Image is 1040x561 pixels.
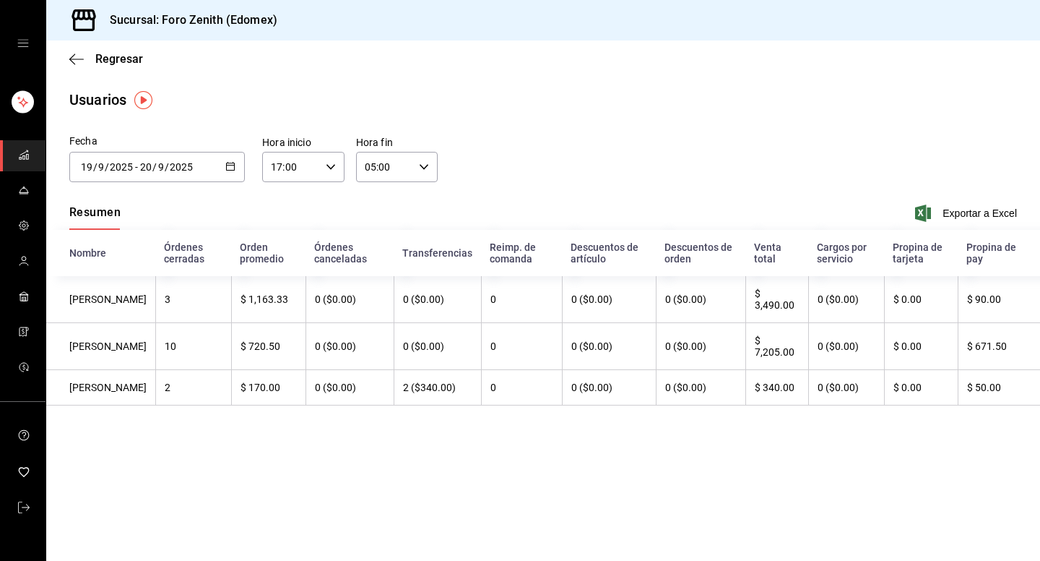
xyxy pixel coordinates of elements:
[656,276,746,323] th: 0 ($0.00)
[80,161,93,173] input: Day
[356,137,438,147] label: Hora fin
[105,161,109,173] span: /
[958,323,1040,370] th: $ 671.50
[46,230,155,276] th: Nombre
[394,230,481,276] th: Transferencias
[157,161,165,173] input: Month
[745,370,808,406] th: $ 340.00
[97,161,105,173] input: Month
[481,276,562,323] th: 0
[231,323,305,370] th: $ 720.50
[394,370,481,406] th: 2 ($340.00)
[69,52,143,66] button: Regresar
[884,230,958,276] th: Propina de tarjeta
[165,161,169,173] span: /
[562,370,656,406] th: 0 ($0.00)
[155,230,231,276] th: Órdenes cerradas
[481,370,562,406] th: 0
[808,370,884,406] th: 0 ($0.00)
[394,323,481,370] th: 0 ($0.00)
[305,230,394,276] th: Órdenes canceladas
[69,205,121,230] button: Resumen
[134,91,152,109] img: Tooltip marker
[305,276,394,323] th: 0 ($0.00)
[884,323,958,370] th: $ 0.00
[808,323,884,370] th: 0 ($0.00)
[93,161,97,173] span: /
[231,230,305,276] th: Orden promedio
[46,323,155,370] th: [PERSON_NAME]
[169,161,194,173] input: Year
[231,370,305,406] th: $ 170.00
[135,161,138,173] span: -
[17,38,29,49] button: open drawer
[46,370,155,406] th: [PERSON_NAME]
[69,134,245,149] div: Fecha
[152,161,157,173] span: /
[69,89,126,111] div: Usuarios
[231,276,305,323] th: $ 1,163.33
[139,161,152,173] input: Day
[155,323,231,370] th: 10
[656,323,746,370] th: 0 ($0.00)
[305,323,394,370] th: 0 ($0.00)
[109,161,134,173] input: Year
[884,276,958,323] th: $ 0.00
[562,323,656,370] th: 0 ($0.00)
[69,205,121,230] div: navigation tabs
[745,323,808,370] th: $ 7,205.00
[305,370,394,406] th: 0 ($0.00)
[481,323,562,370] th: 0
[918,205,1017,222] button: Exportar a Excel
[562,276,656,323] th: 0 ($0.00)
[262,137,344,147] label: Hora inicio
[155,276,231,323] th: 3
[46,276,155,323] th: [PERSON_NAME]
[808,230,884,276] th: Cargos por servicio
[745,276,808,323] th: $ 3,490.00
[562,230,656,276] th: Descuentos de artículo
[958,230,1040,276] th: Propina de pay
[98,12,277,29] h3: Sucursal: Foro Zenith (Edomex)
[95,52,143,66] span: Regresar
[958,370,1040,406] th: $ 50.00
[481,230,562,276] th: Reimp. de comanda
[656,230,746,276] th: Descuentos de orden
[958,276,1040,323] th: $ 90.00
[745,230,808,276] th: Venta total
[808,276,884,323] th: 0 ($0.00)
[656,370,746,406] th: 0 ($0.00)
[155,370,231,406] th: 2
[394,276,481,323] th: 0 ($0.00)
[884,370,958,406] th: $ 0.00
